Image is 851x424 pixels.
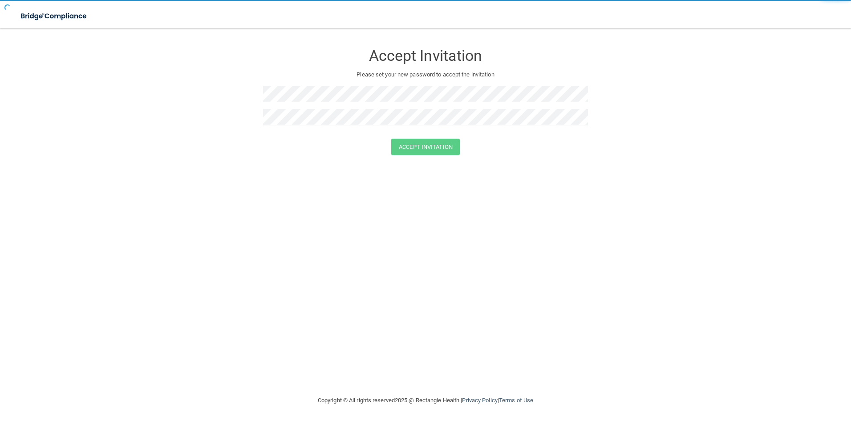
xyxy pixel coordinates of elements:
img: bridge_compliance_login_screen.278c3ca4.svg [13,7,95,25]
p: Please set your new password to accept the invitation [270,69,581,80]
h3: Accept Invitation [263,48,588,64]
button: Accept Invitation [391,139,460,155]
a: Privacy Policy [462,397,497,404]
a: Terms of Use [499,397,533,404]
div: Copyright © All rights reserved 2025 @ Rectangle Health | | [263,386,588,415]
